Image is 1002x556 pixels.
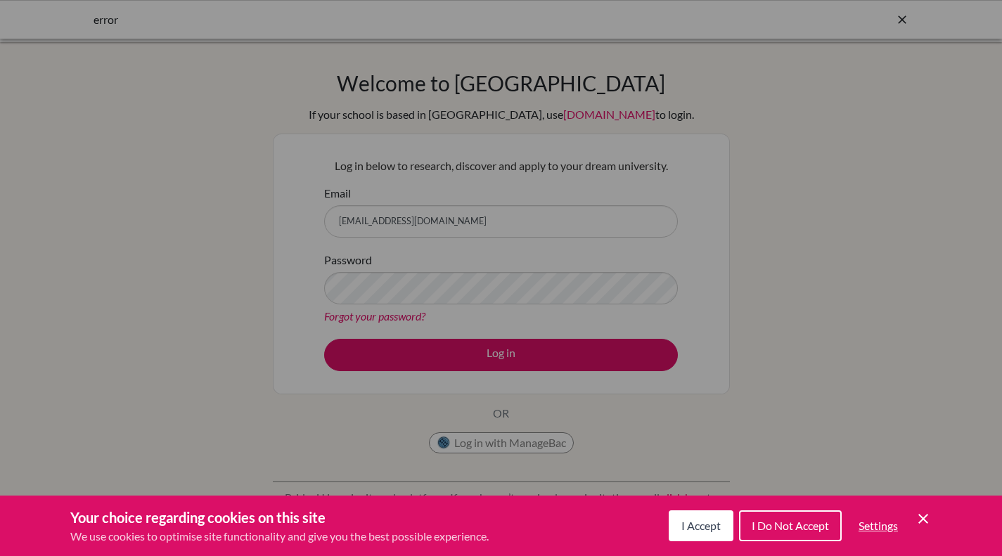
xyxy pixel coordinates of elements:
button: I Do Not Accept [739,510,842,541]
h3: Your choice regarding cookies on this site [70,507,489,528]
button: Settings [847,512,909,540]
span: I Do Not Accept [752,519,829,532]
button: Save and close [915,510,932,527]
span: I Accept [681,519,721,532]
button: I Accept [669,510,733,541]
p: We use cookies to optimise site functionality and give you the best possible experience. [70,528,489,545]
span: Settings [859,519,898,532]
